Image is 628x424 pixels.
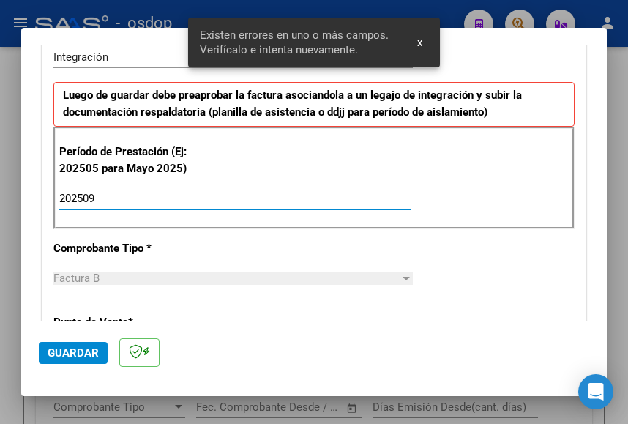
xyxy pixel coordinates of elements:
[59,144,212,176] p: Período de Prestación (Ej: 202505 para Mayo 2025)
[39,342,108,364] button: Guardar
[63,89,522,119] strong: Luego de guardar debe preaprobar la factura asociandola a un legajo de integración y subir la doc...
[53,314,210,331] p: Punto de Venta
[405,29,434,56] button: x
[53,240,210,257] p: Comprobante Tipo *
[53,272,100,285] span: Factura B
[48,346,99,360] span: Guardar
[53,51,108,64] span: Integración
[578,374,613,409] div: Open Intercom Messenger
[200,28,400,57] span: Existen errores en uno o más campos. Verifícalo e intenta nuevamente.
[417,36,422,49] span: x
